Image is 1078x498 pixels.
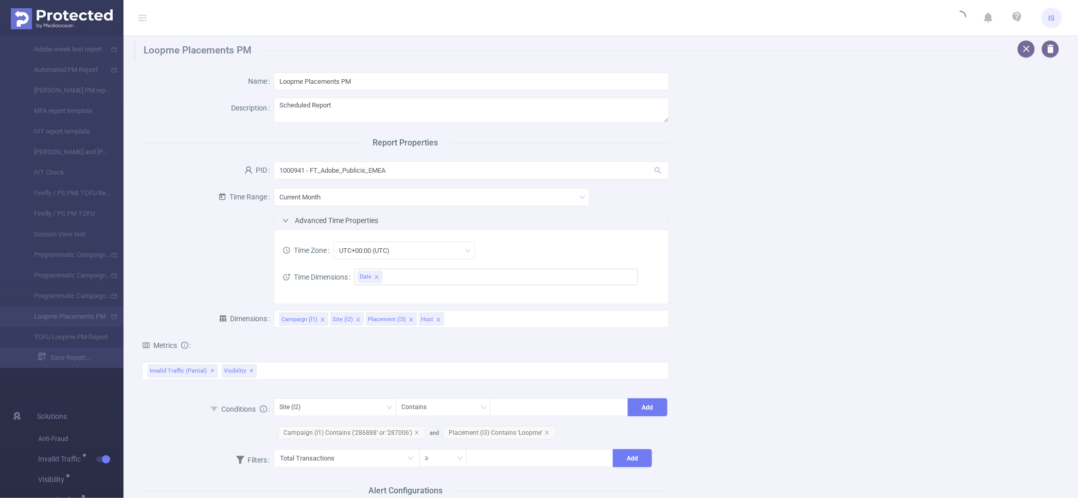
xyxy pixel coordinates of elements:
span: IS [1049,8,1055,28]
i: icon: down [481,404,487,412]
span: Metrics [142,341,177,349]
span: ✕ [250,365,254,377]
i: icon: user [244,166,253,174]
div: Current Month [279,189,328,206]
label: Description [231,104,274,112]
div: Contains [401,399,434,416]
span: and [430,430,560,436]
span: Date [360,271,372,283]
i: icon: close [414,430,419,435]
span: Visibility [38,476,68,483]
div: ≥ [425,450,436,467]
input: filter select [384,271,386,283]
i: icon: right [282,217,289,224]
i: icon: close [320,317,325,323]
span: Anti-Fraud [38,429,123,449]
div: Host [421,313,433,326]
i: icon: loading [954,11,966,25]
span: Time Zone [282,246,327,254]
i: icon: close [436,317,441,323]
li: Placement (l3) [366,312,417,326]
i: icon: down [579,194,586,201]
button: Add [628,398,667,416]
span: ✕ [210,365,215,377]
i: icon: down [457,455,463,463]
li: Host [419,312,444,326]
li: Site (l2) [330,312,364,326]
span: Invalid Traffic [38,455,84,463]
img: Protected Media [11,8,113,29]
div: Site (l2) [279,399,308,416]
div: icon: rightAdvanced Time Properties [274,212,668,229]
i: icon: info-circle [181,342,188,349]
span: Report Properties [361,137,451,149]
textarea: Scheduled Report [274,98,669,123]
i: icon: close [374,274,379,281]
span: Time Dimensions [282,273,348,281]
span: Placement (l3) Contains 'Loopme' [443,426,556,439]
span: Visibility [222,364,257,378]
i: icon: info-circle [260,405,267,413]
i: icon: down [386,404,393,412]
span: Time Range [218,193,267,201]
div: Site (l2) [332,313,353,326]
label: Name [248,77,274,85]
span: Alert Configurations [356,485,455,497]
span: Dimensions [219,315,267,323]
li: Campaign (l1) [279,312,328,326]
li: Date [358,271,382,283]
i: icon: down [465,248,471,255]
span: Conditions [221,405,267,413]
i: icon: close [409,317,414,323]
i: icon: close [356,317,361,323]
span: Filters [236,456,267,464]
span: Solutions [37,406,67,427]
span: PID [244,166,267,174]
div: Placement (l3) [368,313,406,326]
span: Campaign (l1) Contains ('286888' or '287006') [278,426,426,439]
h1: Loopme Placements PM [134,40,1003,61]
i: icon: close [544,430,550,435]
button: Add [613,449,652,467]
div: UTC+00:00 (UTC) [339,242,397,259]
span: Invalid Traffic (partial) [148,364,218,378]
div: Campaign (l1) [281,313,317,326]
